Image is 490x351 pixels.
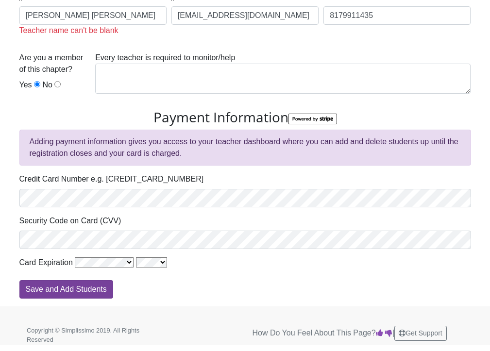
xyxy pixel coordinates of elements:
label: Card Expiration [19,257,73,268]
label: Are you a member of this chapter? [19,52,91,75]
div: Adding payment information gives you access to your teacher dashboard where you can add and delet... [19,130,471,166]
label: Credit Card Number e.g. [CREDIT_CARD_NUMBER] [19,173,204,185]
span: Teacher name can't be blank [19,26,118,34]
label: No [43,79,52,91]
label: Security Code on Card (CVV) [19,215,121,227]
img: StripeBadge-6abf274609356fb1c7d224981e4c13d8e07f95b5cc91948bd4e3604f74a73e6b.png [288,114,337,125]
button: Get Support [394,326,447,341]
p: Copyright © Simplissimo 2019. All Rights Reserved [27,326,163,344]
h3: Payment Information [19,109,471,126]
div: Every teacher is required to monitor/help [93,52,473,101]
input: Save and Add Students [19,280,113,299]
p: How Do You Feel About This Page? | [253,326,464,341]
label: Yes [19,79,32,91]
